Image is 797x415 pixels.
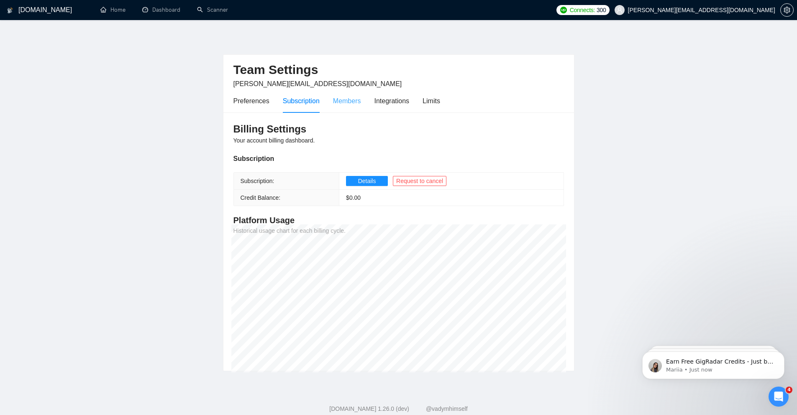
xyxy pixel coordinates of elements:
span: 4 [786,387,792,393]
span: Request to cancel [396,176,443,186]
img: logo [7,4,13,17]
span: Credit Balance: [241,194,281,201]
span: Your account billing dashboard. [233,137,315,144]
span: Subscription: [241,178,274,184]
a: [DOMAIN_NAME] 1.26.0 (dev) [329,405,409,412]
a: searchScanner [197,6,228,13]
span: [PERSON_NAME][EMAIL_ADDRESS][DOMAIN_NAME] [233,80,402,87]
iframe: Intercom live chat [769,387,789,407]
span: user [617,7,623,13]
a: @vadymhimself [426,405,468,412]
div: Limits [423,96,440,106]
h4: Platform Usage [233,214,564,226]
span: $ 0.00 [346,194,361,201]
div: Preferences [233,96,269,106]
a: setting [780,7,794,13]
div: Subscription [283,96,320,106]
button: setting [780,3,794,17]
span: Connects: [570,5,595,15]
img: upwork-logo.png [560,7,567,13]
a: homeHome [100,6,126,13]
span: 300 [597,5,606,15]
span: Details [358,176,376,186]
h3: Billing Settings [233,122,564,136]
a: dashboardDashboard [142,6,180,13]
button: Details [346,176,388,186]
h2: Team Settings [233,61,564,79]
div: Integrations [374,96,410,106]
button: Request to cancel [393,176,446,186]
div: Members [333,96,361,106]
iframe: Intercom notifications message [630,334,797,392]
div: Subscription [233,153,564,164]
